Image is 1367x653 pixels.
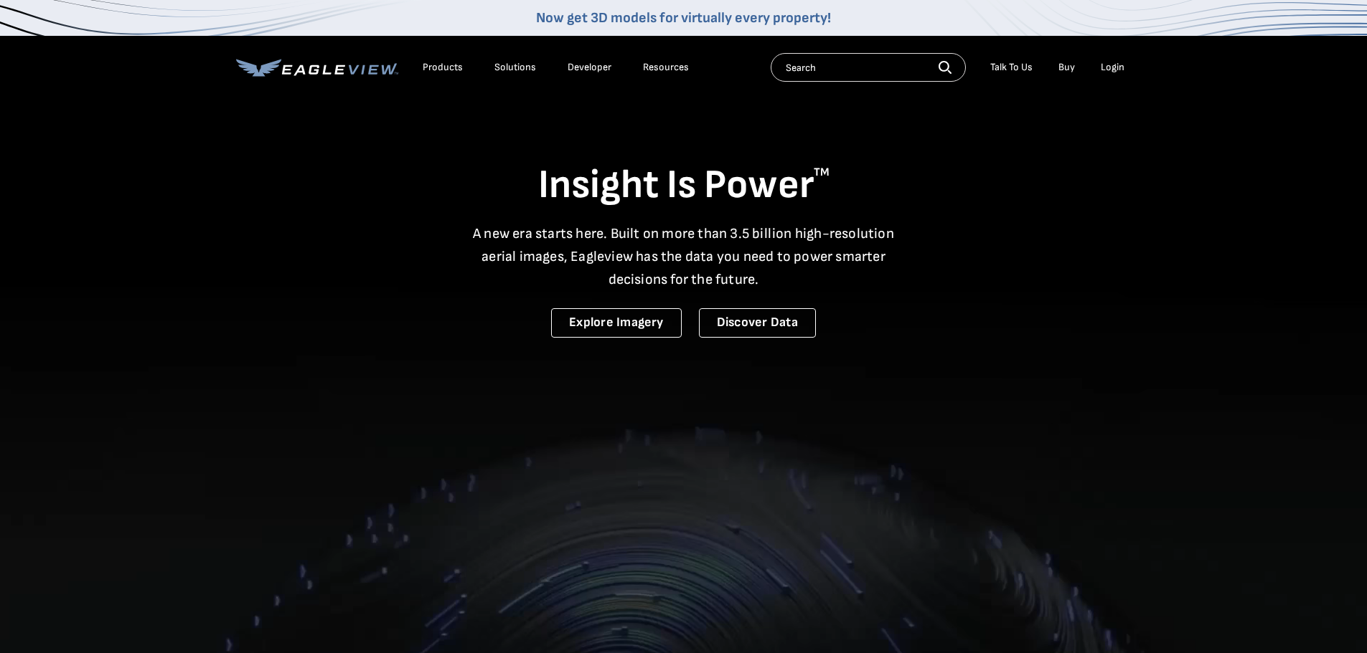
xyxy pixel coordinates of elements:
h1: Insight Is Power [236,161,1132,211]
a: Now get 3D models for virtually every property! [536,9,831,27]
div: Solutions [494,61,536,74]
a: Discover Data [699,308,816,338]
div: Resources [643,61,689,74]
div: Products [423,61,463,74]
a: Explore Imagery [551,308,682,338]
a: Buy [1058,61,1075,74]
div: Talk To Us [990,61,1033,74]
input: Search [771,53,966,82]
sup: TM [814,166,830,179]
p: A new era starts here. Built on more than 3.5 billion high-resolution aerial images, Eagleview ha... [464,222,903,291]
a: Developer [568,61,611,74]
div: Login [1101,61,1124,74]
